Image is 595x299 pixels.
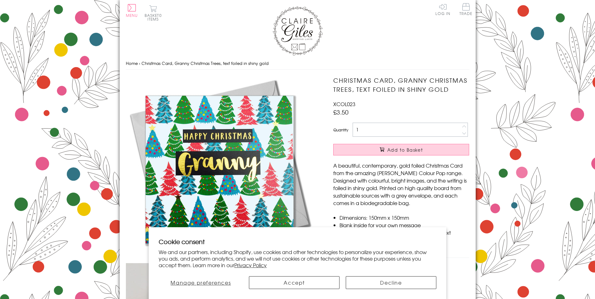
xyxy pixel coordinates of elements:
[159,249,436,268] p: We and our partners, including Shopify, use cookies and other technologies to personalize your ex...
[147,12,162,22] span: 0 items
[126,12,138,18] span: Menu
[340,221,469,229] li: Blank inside for your own message
[333,127,348,133] label: Quantity
[459,3,473,17] a: Trade
[249,276,340,289] button: Accept
[340,214,469,221] li: Dimensions: 150mm x 150mm
[145,5,162,21] button: Basket0 items
[234,261,267,269] a: Privacy Policy
[171,279,231,286] span: Manage preferences
[139,60,140,66] span: ›
[273,6,323,56] img: Claire Giles Greetings Cards
[333,100,355,108] span: XCOL023
[459,3,473,15] span: Trade
[333,108,349,116] span: £3.50
[126,76,313,263] img: Christmas Card, Granny Christmas Trees, text foiled in shiny gold
[141,60,269,66] span: Christmas Card, Granny Christmas Trees, text foiled in shiny gold
[126,60,138,66] a: Home
[333,162,469,207] p: A beautiful, contemporary, gold foiled Christmas Card from the amazing [PERSON_NAME] Colour Pop r...
[159,276,243,289] button: Manage preferences
[333,144,469,155] button: Add to Basket
[159,237,436,246] h2: Cookie consent
[126,57,469,70] nav: breadcrumbs
[346,276,436,289] button: Decline
[333,76,469,94] h1: Christmas Card, Granny Christmas Trees, text foiled in shiny gold
[387,147,423,153] span: Add to Basket
[435,3,450,15] a: Log In
[126,4,138,17] button: Menu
